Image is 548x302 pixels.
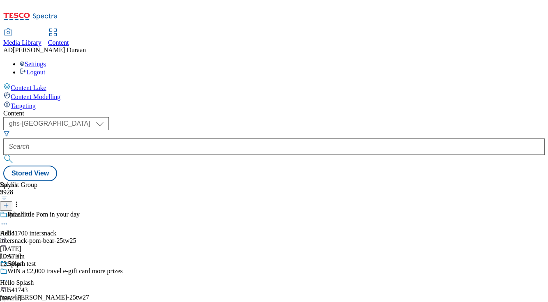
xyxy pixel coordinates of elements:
[7,267,123,275] div: WIN a £2,000 travel e-gift card more prizes
[3,83,545,92] a: Content Lake
[7,211,24,218] div: splash
[3,46,13,53] span: AD
[11,93,60,100] span: Content Modelling
[48,39,69,46] span: Content
[20,69,45,76] a: Logout
[7,260,36,267] div: Splash test
[11,102,36,109] span: Targeting
[48,29,69,46] a: Content
[3,138,545,155] input: Search
[20,60,46,67] a: Settings
[3,39,41,46] span: Media Library
[7,211,80,218] div: Put a little Pom in your day
[3,166,57,181] button: Stored View
[3,29,41,46] a: Media Library
[3,110,545,117] div: Content
[13,46,86,53] span: [PERSON_NAME] Duraan
[3,92,545,101] a: Content Modelling
[11,84,46,91] span: Content Lake
[3,130,10,137] svg: Search Filters
[3,101,545,110] a: Targeting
